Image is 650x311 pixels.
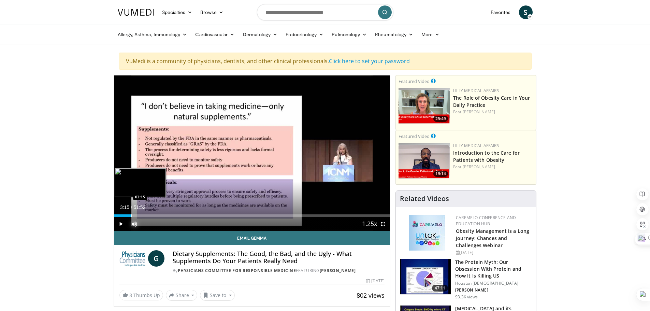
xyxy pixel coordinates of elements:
[453,95,530,108] a: The Role of Obesity Care in Your Daily Practice
[114,75,390,231] video-js: Video Player
[453,88,499,94] a: Lilly Medical Affairs
[363,217,376,231] button: Playback Rate
[399,78,430,84] small: Featured Video
[129,292,132,298] span: 8
[329,57,410,65] a: Click here to set your password
[455,287,532,293] p: [PERSON_NAME]
[463,109,495,115] a: [PERSON_NAME]
[453,150,520,163] a: Introduction to the Care for Patients with Obesity
[453,143,499,149] a: Lilly Medical Affairs
[120,204,129,210] span: 3:15
[114,217,128,231] button: Play
[400,259,532,300] a: 47:11 The Protein Myth: Our Obsession With Protein and How It Is Killing US Houston [DEMOGRAPHIC_...
[114,231,390,245] a: Email Gemma
[118,9,154,16] img: VuMedi Logo
[200,290,235,301] button: Save to
[114,28,191,41] a: Allergy, Asthma, Immunology
[400,259,451,295] img: b7b8b05e-5021-418b-a89a-60a270e7cf82.150x105_q85_crop-smart_upscale.jpg
[158,5,197,19] a: Specialties
[357,291,385,299] span: 802 views
[455,281,532,286] p: Houston [DEMOGRAPHIC_DATA]
[399,88,450,124] a: 25:49
[371,28,417,41] a: Rheumatology
[399,143,450,179] img: acc2e291-ced4-4dd5-b17b-d06994da28f3.png.150x105_q85_crop-smart_upscale.png
[281,28,328,41] a: Endocrinology
[131,204,132,210] span: /
[455,294,478,300] p: 93.3K views
[399,133,430,139] small: Featured Video
[456,228,529,249] a: Obesity Management is a Long Journey: Chances and Challenges Webinar
[173,268,385,274] div: By FEATURING
[119,250,145,267] img: Physicians Committee for Responsible Medicine
[257,4,393,20] input: Search topics, interventions
[191,28,239,41] a: Cardiovascular
[119,290,163,300] a: 8 Thumbs Up
[173,250,385,265] h4: Dietary Supplements: The Good, the Bad, and the Ugly - What Supplements Do Your Patients Really Need
[519,5,533,19] a: S
[376,217,390,231] button: Fullscreen
[399,143,450,179] a: 19:14
[114,214,390,217] div: Progress Bar
[433,171,448,177] span: 19:14
[239,28,282,41] a: Dermatology
[417,28,444,41] a: More
[196,5,228,19] a: Browse
[166,290,198,301] button: Share
[400,195,449,203] h4: Related Videos
[133,204,145,210] span: 51:52
[456,215,516,227] a: CaReMeLO Conference and Education Hub
[328,28,371,41] a: Pulmonology
[320,268,356,273] a: [PERSON_NAME]
[115,168,166,197] img: image.jpeg
[433,116,448,122] span: 25:49
[432,285,448,292] span: 47:11
[463,164,495,170] a: [PERSON_NAME]
[148,250,164,267] a: G
[455,259,532,279] h3: The Protein Myth: Our Obsession With Protein and How It Is Killing US
[128,217,141,231] button: Mute
[453,109,533,115] div: Feat.
[366,278,385,284] div: [DATE]
[399,88,450,124] img: e1208b6b-349f-4914-9dd7-f97803bdbf1d.png.150x105_q85_crop-smart_upscale.png
[409,215,445,251] img: 45df64a9-a6de-482c-8a90-ada250f7980c.png.150x105_q85_autocrop_double_scale_upscale_version-0.2.jpg
[456,250,531,256] div: [DATE]
[453,164,533,170] div: Feat.
[487,5,515,19] a: Favorites
[178,268,296,273] a: Physicians Committee for Responsible Medicine
[119,53,532,70] div: VuMedi is a community of physicians, dentists, and other clinical professionals.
